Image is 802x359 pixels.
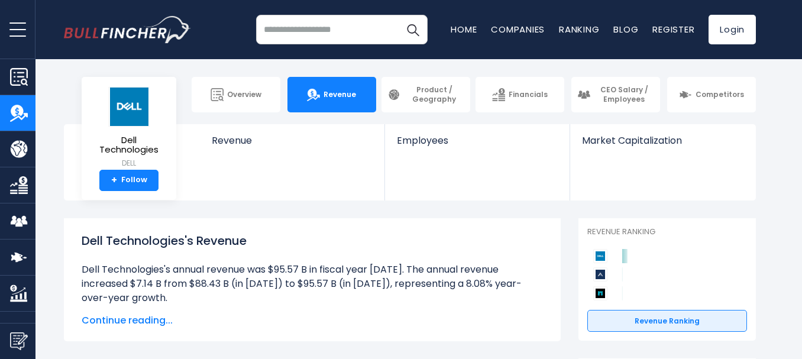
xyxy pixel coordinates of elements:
[652,23,694,35] a: Register
[587,310,747,332] a: Revenue Ranking
[99,170,159,191] a: +Follow
[571,77,660,112] a: CEO Salary / Employees
[82,232,543,250] h1: Dell Technologies's Revenue
[90,86,167,170] a: Dell Technologies DELL
[381,77,470,112] a: Product / Geography
[476,77,564,112] a: Financials
[82,313,543,328] span: Continue reading...
[613,23,638,35] a: Blog
[212,135,373,146] span: Revenue
[491,23,545,35] a: Companies
[287,77,376,112] a: Revenue
[111,175,117,186] strong: +
[570,124,755,166] a: Market Capitalization
[227,90,261,99] span: Overview
[696,90,744,99] span: Competitors
[582,135,743,146] span: Market Capitalization
[398,15,428,44] button: Search
[64,16,191,43] a: Go to homepage
[593,286,607,300] img: NetApp competitors logo
[385,124,569,166] a: Employees
[667,77,756,112] a: Competitors
[200,124,385,166] a: Revenue
[587,227,747,237] p: Revenue Ranking
[559,23,599,35] a: Ranking
[404,85,464,104] span: Product / Geography
[91,158,167,169] small: DELL
[451,23,477,35] a: Home
[397,135,557,146] span: Employees
[192,77,280,112] a: Overview
[91,135,167,155] span: Dell Technologies
[594,85,654,104] span: CEO Salary / Employees
[709,15,756,44] a: Login
[593,267,607,282] img: Arista Networks competitors logo
[593,249,607,263] img: Dell Technologies competitors logo
[509,90,548,99] span: Financials
[64,16,191,43] img: bullfincher logo
[324,90,356,99] span: Revenue
[82,263,543,305] li: Dell Technologies's annual revenue was $95.57 B in fiscal year [DATE]. The annual revenue increas...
